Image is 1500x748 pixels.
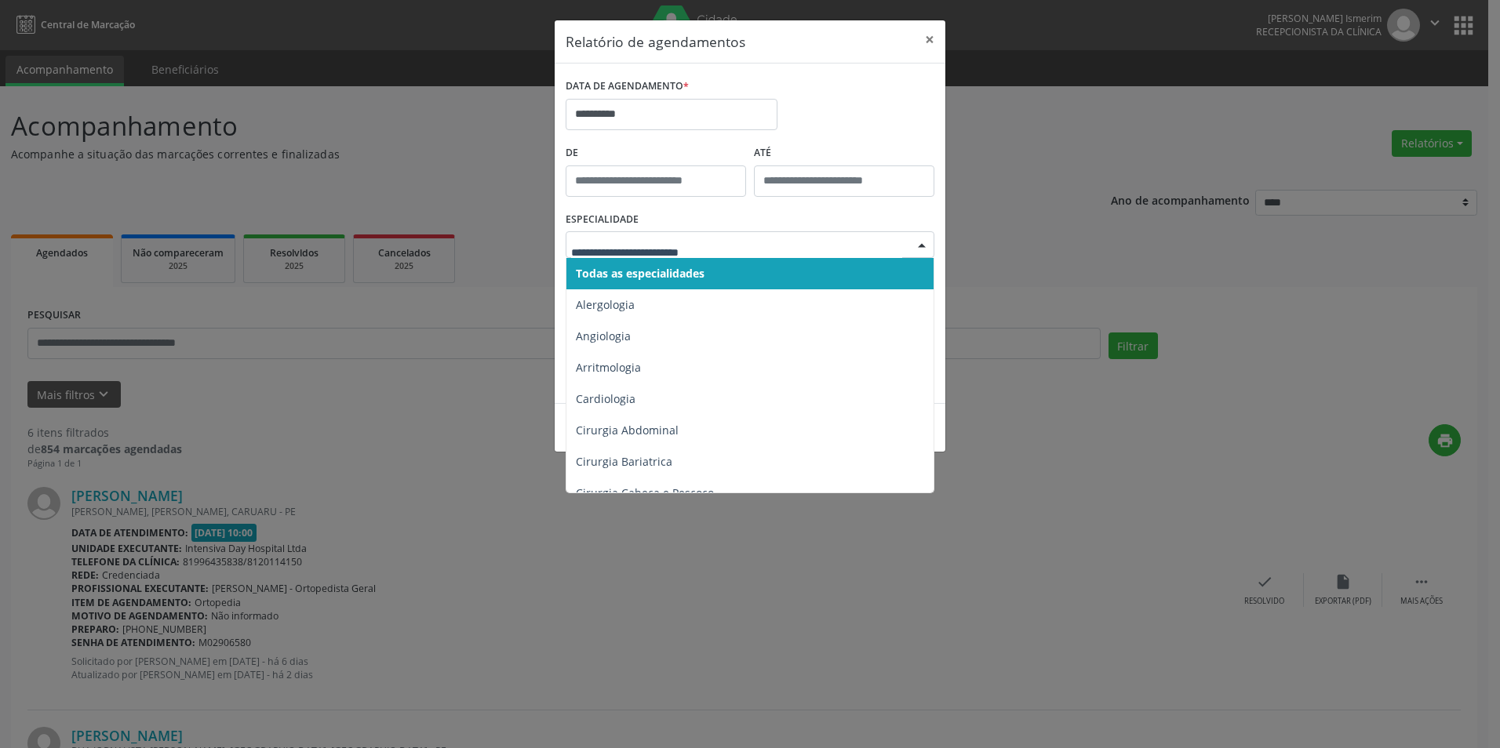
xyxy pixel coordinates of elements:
[566,31,745,52] h5: Relatório de agendamentos
[566,141,746,165] label: De
[576,360,641,375] span: Arritmologia
[754,141,934,165] label: ATÉ
[576,391,635,406] span: Cardiologia
[566,74,689,99] label: DATA DE AGENDAMENTO
[566,208,639,232] label: ESPECIALIDADE
[576,266,704,281] span: Todas as especialidades
[576,329,631,343] span: Angiologia
[576,297,635,312] span: Alergologia
[576,454,672,469] span: Cirurgia Bariatrica
[914,20,945,59] button: Close
[576,423,679,438] span: Cirurgia Abdominal
[576,485,714,500] span: Cirurgia Cabeça e Pescoço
